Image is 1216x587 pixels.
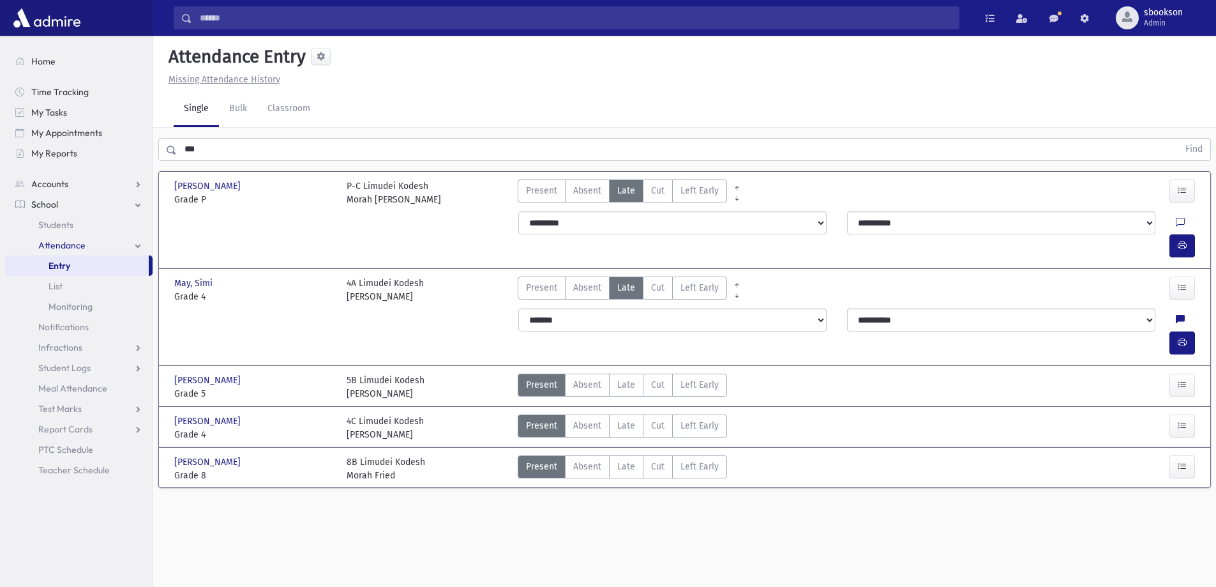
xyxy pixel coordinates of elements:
button: Find [1178,139,1210,160]
input: Search [192,6,959,29]
span: Present [526,378,557,392]
span: Grade 4 [174,428,334,441]
span: Grade 8 [174,469,334,482]
span: Absent [573,281,601,294]
a: School [5,194,153,215]
a: List [5,276,153,296]
a: Report Cards [5,419,153,439]
span: Entry [49,260,70,271]
span: Absent [573,378,601,392]
a: PTC Schedule [5,439,153,460]
span: Absent [573,460,601,473]
img: AdmirePro [10,5,84,31]
span: Absent [573,184,601,197]
span: Left Early [680,184,719,197]
a: Monitoring [5,296,153,317]
a: Teacher Schedule [5,460,153,480]
span: Cut [651,281,664,294]
span: Admin [1144,18,1183,28]
a: Attendance [5,235,153,255]
a: Entry [5,255,149,276]
div: 5B Limudei Kodesh [PERSON_NAME] [347,374,424,400]
span: May, Simi [174,277,215,290]
a: Notifications [5,317,153,337]
a: My Appointments [5,123,153,143]
div: 4A Limudei Kodesh [PERSON_NAME] [347,277,424,303]
span: Present [526,460,557,473]
span: [PERSON_NAME] [174,179,243,193]
span: Grade P [174,193,334,206]
span: Left Early [680,419,719,432]
span: Attendance [38,240,86,251]
span: Present [526,419,557,432]
div: 4C Limudei Kodesh [PERSON_NAME] [347,415,424,441]
a: Home [5,51,153,72]
span: [PERSON_NAME] [174,455,243,469]
a: Accounts [5,174,153,194]
span: Cut [651,419,664,432]
span: [PERSON_NAME] [174,415,243,428]
span: Student Logs [38,362,91,374]
span: Time Tracking [31,86,89,98]
a: My Reports [5,143,153,164]
span: Home [31,56,56,67]
a: Meal Attendance [5,378,153,399]
div: AttTypes [518,455,727,482]
span: School [31,199,58,210]
div: AttTypes [518,415,727,441]
span: Absent [573,419,601,432]
div: 8B Limudei Kodesh Morah Fried [347,455,425,482]
span: My Tasks [31,107,67,118]
span: Late [617,460,635,473]
span: [PERSON_NAME] [174,374,243,387]
span: Meal Attendance [38,383,107,394]
a: Test Marks [5,399,153,419]
div: AttTypes [518,277,727,303]
a: Infractions [5,337,153,358]
span: Present [526,184,557,197]
span: Late [617,184,635,197]
span: Cut [651,378,664,392]
a: Bulk [219,91,257,127]
span: Test Marks [38,403,82,415]
div: P-C Limudei Kodesh Morah [PERSON_NAME] [347,179,441,206]
span: Cut [651,460,664,473]
span: Cut [651,184,664,197]
span: Infractions [38,342,82,353]
u: Missing Attendance History [169,74,280,85]
h5: Attendance Entry [163,46,306,68]
span: Grade 5 [174,387,334,400]
a: Time Tracking [5,82,153,102]
span: Left Early [680,460,719,473]
a: Single [174,91,219,127]
span: Notifications [38,321,89,333]
a: Student Logs [5,358,153,378]
a: Classroom [257,91,320,127]
span: Late [617,281,635,294]
span: Teacher Schedule [38,464,110,476]
span: Late [617,378,635,392]
span: Accounts [31,178,68,190]
div: AttTypes [518,374,727,400]
span: PTC Schedule [38,444,93,455]
a: Students [5,215,153,235]
span: Present [526,281,557,294]
span: Monitoring [49,301,93,312]
span: Left Early [680,378,719,392]
a: Missing Attendance History [163,74,280,85]
div: AttTypes [518,179,727,206]
span: Late [617,419,635,432]
span: Report Cards [38,423,93,435]
span: Left Early [680,281,719,294]
a: My Tasks [5,102,153,123]
span: Students [38,219,73,231]
span: sbookson [1144,8,1183,18]
span: List [49,280,63,292]
span: My Appointments [31,127,102,139]
span: Grade 4 [174,290,334,303]
span: My Reports [31,148,77,159]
